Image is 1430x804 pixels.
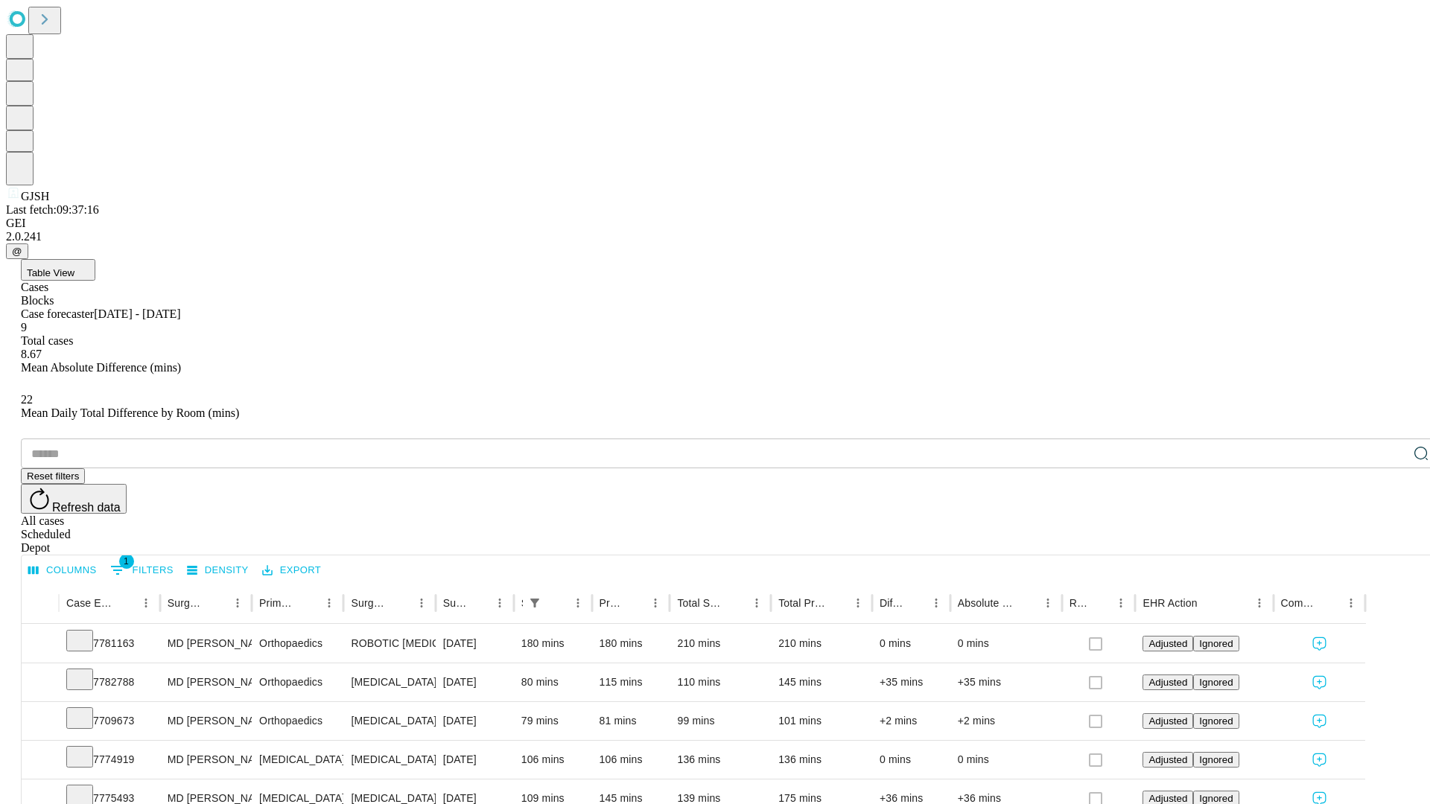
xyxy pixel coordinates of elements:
[677,663,763,701] div: 110 mins
[443,625,506,663] div: [DATE]
[645,593,666,613] button: Menu
[66,625,153,663] div: 7781163
[778,702,865,740] div: 101 mins
[1090,593,1110,613] button: Sort
[521,625,585,663] div: 180 mins
[827,593,848,613] button: Sort
[259,663,336,701] div: Orthopaedics
[600,663,663,701] div: 115 mins
[29,631,51,657] button: Expand
[443,702,506,740] div: [DATE]
[600,702,663,740] div: 81 mins
[351,625,428,663] div: ROBOTIC [MEDICAL_DATA] KNEE TOTAL
[1143,713,1193,729] button: Adjusted
[600,741,663,779] div: 106 mins
[1143,752,1193,768] button: Adjusted
[778,625,865,663] div: 210 mins
[21,307,94,320] span: Case forecaster
[1037,593,1058,613] button: Menu
[1143,597,1197,609] div: EHR Action
[524,593,545,613] button: Show filters
[6,243,28,259] button: @
[66,741,153,779] div: 7774919
[6,203,99,216] span: Last fetch: 09:37:16
[258,559,325,582] button: Export
[27,267,74,278] span: Table View
[1199,677,1233,688] span: Ignored
[27,470,79,482] span: Reset filters
[524,593,545,613] div: 1 active filter
[1110,593,1131,613] button: Menu
[351,741,428,779] div: [MEDICAL_DATA]
[926,593,947,613] button: Menu
[351,702,428,740] div: [MEDICAL_DATA] WITH [MEDICAL_DATA] REPAIR
[6,217,1424,230] div: GEI
[468,593,489,613] button: Sort
[848,593,868,613] button: Menu
[1320,593,1341,613] button: Sort
[1148,677,1187,688] span: Adjusted
[624,593,645,613] button: Sort
[958,702,1055,740] div: +2 mins
[521,597,523,609] div: Scheduled In Room Duration
[183,559,252,582] button: Density
[66,597,113,609] div: Case Epic Id
[21,334,73,347] span: Total cases
[227,593,248,613] button: Menu
[1148,793,1187,804] span: Adjusted
[1199,754,1233,765] span: Ignored
[1193,674,1239,690] button: Ignored
[958,663,1055,701] div: +35 mins
[29,670,51,696] button: Expand
[958,625,1055,663] div: 0 mins
[168,597,205,609] div: Surgeon Name
[443,597,467,609] div: Surgery Date
[52,501,121,514] span: Refresh data
[168,702,244,740] div: MD [PERSON_NAME] [PERSON_NAME] Md
[1193,636,1239,651] button: Ignored
[12,246,22,257] span: @
[443,741,506,779] div: [DATE]
[25,559,101,582] button: Select columns
[411,593,432,613] button: Menu
[319,593,340,613] button: Menu
[1070,597,1089,609] div: Resolved in EHR
[880,741,943,779] div: 0 mins
[1281,597,1318,609] div: Comments
[136,593,156,613] button: Menu
[66,702,153,740] div: 7709673
[1143,674,1193,690] button: Adjusted
[259,741,336,779] div: [MEDICAL_DATA]
[600,597,623,609] div: Predicted In Room Duration
[521,702,585,740] div: 79 mins
[521,663,585,701] div: 80 mins
[1143,636,1193,651] button: Adjusted
[489,593,510,613] button: Menu
[1199,715,1233,727] span: Ignored
[880,625,943,663] div: 0 mins
[958,741,1055,779] div: 0 mins
[1017,593,1037,613] button: Sort
[778,663,865,701] div: 145 mins
[29,709,51,735] button: Expand
[94,307,180,320] span: [DATE] - [DATE]
[168,741,244,779] div: MD [PERSON_NAME] E Md
[677,597,724,609] div: Total Scheduled Duration
[677,741,763,779] div: 136 mins
[21,321,27,334] span: 9
[725,593,746,613] button: Sort
[677,702,763,740] div: 99 mins
[568,593,588,613] button: Menu
[1193,713,1239,729] button: Ignored
[21,468,85,484] button: Reset filters
[259,702,336,740] div: Orthopaedics
[746,593,767,613] button: Menu
[880,597,903,609] div: Difference
[29,747,51,773] button: Expand
[443,663,506,701] div: [DATE]
[351,597,388,609] div: Surgery Name
[1148,638,1187,649] span: Adjusted
[778,597,825,609] div: Total Predicted Duration
[259,597,296,609] div: Primary Service
[521,741,585,779] div: 106 mins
